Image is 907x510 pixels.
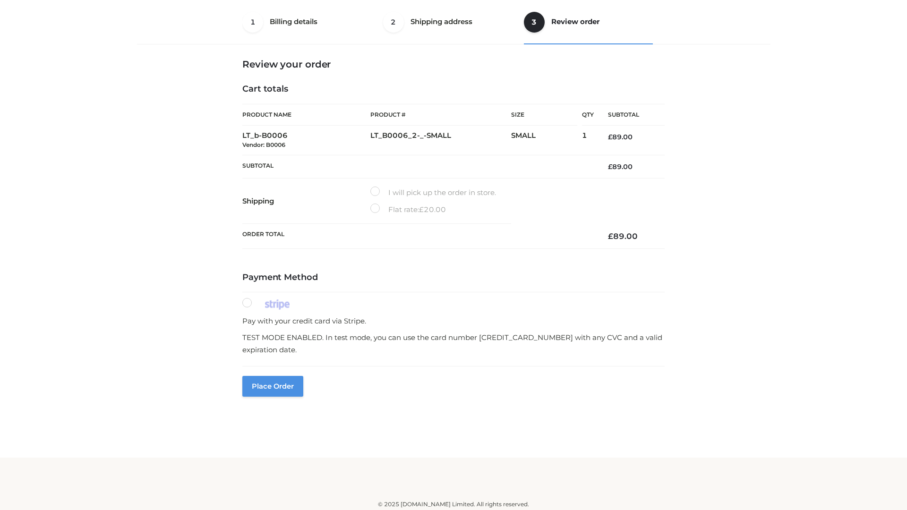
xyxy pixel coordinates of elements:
td: SMALL [511,126,582,155]
h3: Review your order [242,59,665,70]
span: £ [419,205,424,214]
span: £ [608,231,613,241]
td: LT_b-B0006 [242,126,370,155]
th: Shipping [242,178,370,224]
span: £ [608,162,612,171]
th: Subtotal [242,155,594,178]
bdi: 89.00 [608,231,638,241]
p: Pay with your credit card via Stripe. [242,315,665,327]
button: Place order [242,376,303,397]
th: Subtotal [594,104,665,126]
label: I will pick up the order in store. [370,187,496,199]
label: Flat rate: [370,204,446,216]
h4: Payment Method [242,272,665,283]
bdi: 20.00 [419,205,446,214]
div: © 2025 [DOMAIN_NAME] Limited. All rights reserved. [140,500,767,509]
small: Vendor: B0006 [242,141,285,148]
h4: Cart totals [242,84,665,94]
td: 1 [582,126,594,155]
span: £ [608,133,612,141]
bdi: 89.00 [608,133,633,141]
td: LT_B0006_2-_-SMALL [370,126,511,155]
th: Product Name [242,104,370,126]
p: TEST MODE ENABLED. In test mode, you can use the card number [CREDIT_CARD_NUMBER] with any CVC an... [242,331,665,356]
bdi: 89.00 [608,162,633,171]
th: Qty [582,104,594,126]
th: Order Total [242,224,594,249]
th: Size [511,104,577,126]
th: Product # [370,104,511,126]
